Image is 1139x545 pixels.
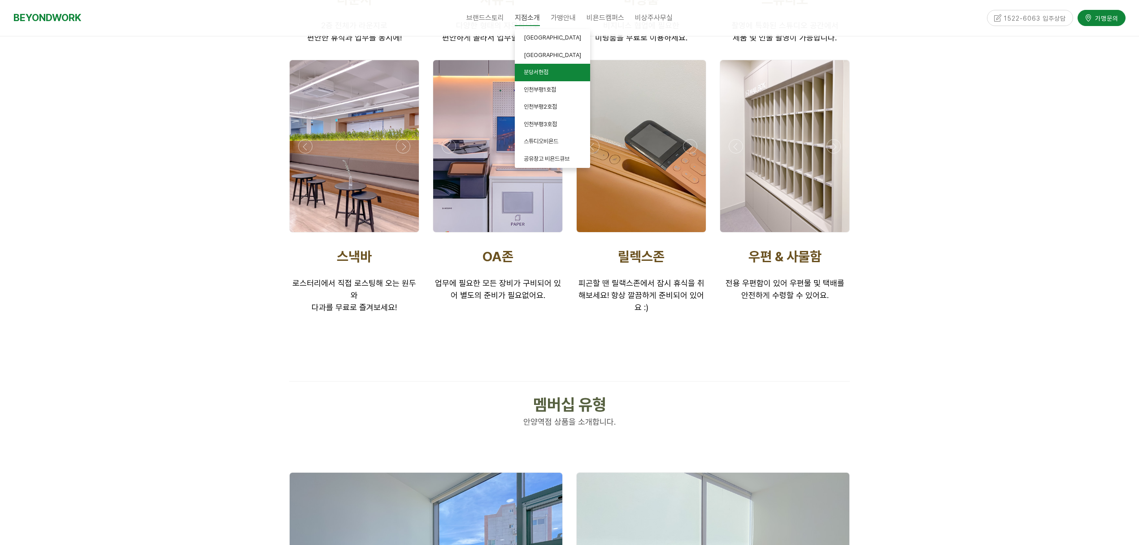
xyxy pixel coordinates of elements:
[1092,13,1118,22] span: 가맹문의
[515,150,590,168] a: 공유창고 비욘드큐브
[741,290,829,300] span: 안전하게 수령할 수 있어요.
[618,248,665,264] span: 릴렉스존
[551,13,576,22] span: 가맹안내
[630,7,678,29] a: 비상주사무실
[533,395,606,414] span: 멤버십 유형
[515,64,590,81] a: 분당서현점
[587,13,624,22] span: 비욘드캠퍼스
[13,9,81,26] a: BEYONDWORK
[524,155,569,162] span: 공유창고 비욘드큐브
[726,278,844,288] span: 전용 우편함이 있어 우편물 및 택배를
[545,7,581,29] a: 가맹안내
[524,103,557,110] span: 인천부평2호점
[524,86,556,93] span: 인천부평1호점
[524,121,557,127] span: 인천부평3호점
[578,278,704,312] span: 피곤할 땐 릴랙스존에서 잠시 휴식을 취해보세요! 항상 깔끔하게 준비되어 있어요 :)
[748,248,822,264] span: 우편 & 사물함
[312,303,397,312] span: 다과를 무료로 즐겨보세요!
[515,29,590,47] a: [GEOGRAPHIC_DATA]
[581,7,630,29] a: 비욘드캠퍼스
[461,7,509,29] a: 브랜드스토리
[1078,10,1126,26] a: 가맹문의
[524,52,581,58] span: [GEOGRAPHIC_DATA]
[515,98,590,116] a: 인천부평2호점
[515,81,590,99] a: 인천부평1호점
[524,69,548,75] span: 분당서현점
[337,248,372,264] span: 스낵바
[523,417,616,426] span: 안양역점 상품을 소개합니다.
[524,34,581,41] span: [GEOGRAPHIC_DATA]
[307,33,402,42] span: 편안한 휴식과 업무를 동시에!
[509,7,545,29] a: 지점소개
[515,47,590,64] a: [GEOGRAPHIC_DATA]
[524,138,558,145] span: 스튜디오비욘드
[595,33,687,42] span: 미팅룸을 무료로 이용하세요.
[733,33,837,42] span: 제품 및 인물 촬영이 가능합니다.
[635,13,673,22] span: 비상주사무실
[435,278,561,300] span: 업무에 필요한 모든 장비가 구비되어 있어 별도의 준비가 필요없어요.
[442,33,553,42] span: 편안하게 골라서 업무할 수 있어요.
[483,248,513,264] span: OA존
[292,278,416,300] span: 로스터리에서 직접 로스팅해 오는 원두와
[466,13,504,22] span: 브랜드스토리
[515,116,590,133] a: 인천부평3호점
[515,133,590,150] a: 스튜디오비욘드
[515,10,540,26] span: 지점소개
